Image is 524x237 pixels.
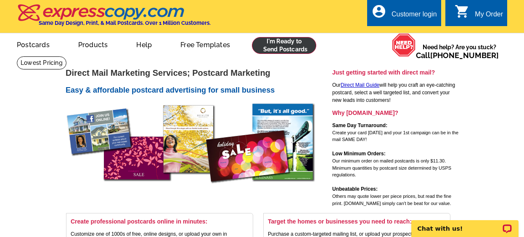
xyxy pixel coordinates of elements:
span: Create your card [DATE] and your 1st campaign can be in the mail SAME DAY! [332,130,458,142]
span: Call [416,51,499,60]
img: direct mail postcards [66,100,318,198]
span: Our minimum order on mailed postcards is only $11.30. Minimum quantities by postcard size determi... [332,158,451,177]
span: Need help? Are you stuck? [416,43,503,60]
span: Others may quote lower per piece prices, but read the fine print. [DOMAIN_NAME] simply can't be b... [332,194,451,206]
i: account_circle [371,4,386,19]
div: Customer login [392,11,437,22]
h2: Easy & affordable postcard advertising for small business [66,86,331,95]
iframe: LiveChat chat widget [406,210,524,237]
h3: Why [DOMAIN_NAME]? [332,109,458,117]
h3: Create professional postcards online in minutes: [71,218,249,225]
a: Direct Mail Guide [341,82,379,88]
strong: Unbeatable Prices: [332,186,378,192]
h4: Same Day Design, Print, & Mail Postcards. Over 1 Million Customers. [39,20,211,26]
p: Our will help you craft an eye-catching postcard, select a well targeted list, and convert your n... [332,81,458,104]
h1: Direct Mail Marketing Services; Postcard Marketing [66,69,331,77]
a: Same Day Design, Print, & Mail Postcards. Over 1 Million Customers. [17,10,211,26]
a: Postcards [3,34,63,54]
h3: Target the homes or businesses you need to reach: [268,218,446,225]
a: Free Templates [167,34,243,54]
h3: Just getting started with direct mail? [332,69,458,76]
a: account_circle Customer login [371,9,437,20]
a: [PHONE_NUMBER] [430,51,499,60]
i: shopping_cart [455,4,470,19]
a: shopping_cart My Order [455,9,503,20]
strong: Same Day Turnaround: [332,122,387,128]
strong: Low Minimum Orders: [332,151,386,157]
img: help [392,33,416,57]
a: Products [65,34,122,54]
a: Help [123,34,165,54]
div: My Order [475,11,503,22]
